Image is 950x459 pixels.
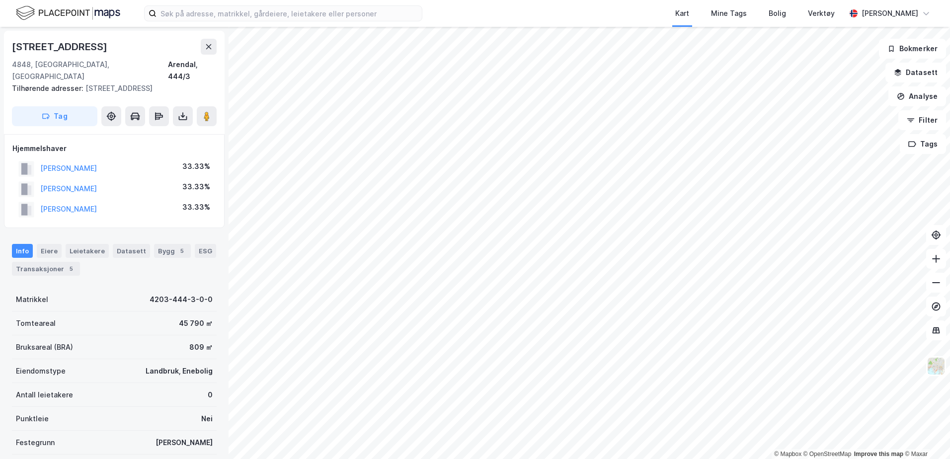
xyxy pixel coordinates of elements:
div: [STREET_ADDRESS] [12,39,109,55]
div: Tomteareal [16,317,56,329]
div: Transaksjoner [12,262,80,276]
div: Kart [675,7,689,19]
div: Landbruk, Enebolig [146,365,213,377]
div: 4203-444-3-0-0 [150,294,213,306]
img: logo.f888ab2527a4732fd821a326f86c7f29.svg [16,4,120,22]
div: Matrikkel [16,294,48,306]
button: Filter [898,110,946,130]
input: Søk på adresse, matrikkel, gårdeiere, leietakere eller personer [157,6,422,21]
div: Leietakere [66,244,109,258]
a: Mapbox [774,451,801,458]
div: Nei [201,413,213,425]
a: Improve this map [854,451,903,458]
a: OpenStreetMap [803,451,852,458]
span: Tilhørende adresser: [12,84,85,92]
div: Antall leietakere [16,389,73,401]
div: Eiere [37,244,62,258]
button: Datasett [885,63,946,82]
div: Eiendomstype [16,365,66,377]
button: Bokmerker [879,39,946,59]
div: [PERSON_NAME] [156,437,213,449]
div: 5 [177,246,187,256]
div: Mine Tags [711,7,747,19]
div: Hjemmelshaver [12,143,216,154]
button: Tag [12,106,97,126]
div: ESG [195,244,216,258]
div: Info [12,244,33,258]
div: [PERSON_NAME] [862,7,918,19]
div: 5 [66,264,76,274]
div: Bolig [769,7,786,19]
div: Datasett [113,244,150,258]
button: Analyse [888,86,946,106]
div: Punktleie [16,413,49,425]
div: 33.33% [182,181,210,193]
div: 33.33% [182,160,210,172]
div: Verktøy [808,7,835,19]
div: 45 790 ㎡ [179,317,213,329]
div: 4848, [GEOGRAPHIC_DATA], [GEOGRAPHIC_DATA] [12,59,168,82]
img: Z [927,357,946,376]
div: [STREET_ADDRESS] [12,82,209,94]
iframe: Chat Widget [900,411,950,459]
div: 0 [208,389,213,401]
button: Tags [900,134,946,154]
div: 33.33% [182,201,210,213]
div: Bruksareal (BRA) [16,341,73,353]
div: Bygg [154,244,191,258]
div: Festegrunn [16,437,55,449]
div: 809 ㎡ [189,341,213,353]
div: Arendal, 444/3 [168,59,217,82]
